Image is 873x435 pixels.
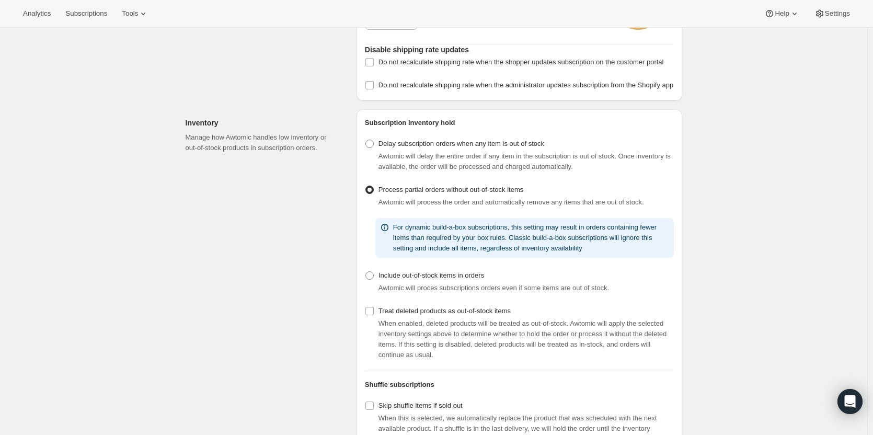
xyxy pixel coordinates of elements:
[378,319,667,359] span: When enabled, deleted products will be treated as out-of-stock. Awtomic will apply the selected i...
[65,9,107,18] span: Subscriptions
[365,44,674,55] h2: Disable shipping rate updates
[378,140,544,147] span: Delay subscription orders when any item is out of stock
[378,284,609,292] span: Awtomic will proces subscriptions orders even if some items are out of stock.
[758,6,806,21] button: Help
[378,271,484,279] span: Include out-of-stock items in orders
[825,9,850,18] span: Settings
[378,186,523,193] span: Process partial orders without out-of-stock items
[378,198,644,206] span: Awtomic will process the order and automatically remove any items that are out of stock.
[17,6,57,21] button: Analytics
[116,6,155,21] button: Tools
[378,402,463,409] span: Skip shuffle items if sold out
[393,222,670,254] p: For dynamic build-a-box subscriptions, this setting may result in orders containing fewer items t...
[378,81,673,89] span: Do not recalculate shipping rate when the administrator updates subscription from the Shopify app
[59,6,113,21] button: Subscriptions
[837,389,863,414] div: Open Intercom Messenger
[378,307,511,315] span: Treat deleted products as out-of-stock items
[775,9,789,18] span: Help
[378,152,671,170] span: Awtomic will delay the entire order if any item in the subscription is out of stock. Once invento...
[365,118,674,128] h2: Subscription inventory hold
[186,132,340,153] p: Manage how Awtomic handles low inventory or out-of-stock products in subscription orders.
[365,380,674,390] h2: Shuffle subscriptions
[23,9,51,18] span: Analytics
[808,6,856,21] button: Settings
[186,118,340,128] h2: Inventory
[122,9,138,18] span: Tools
[378,58,664,66] span: Do not recalculate shipping rate when the shopper updates subscription on the customer portal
